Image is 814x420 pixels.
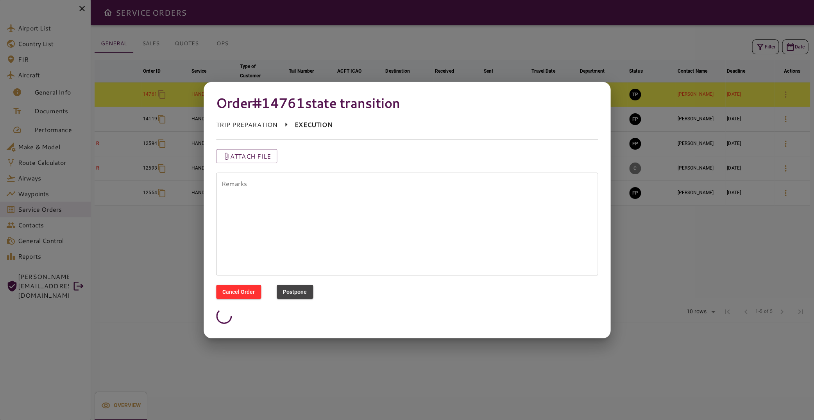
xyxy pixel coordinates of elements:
[295,120,332,129] p: EXECUTION
[277,284,313,299] button: Postpone
[230,151,271,161] p: Attach file
[216,284,261,299] button: Cancel Order
[216,120,277,129] p: TRIP PREPARATION
[216,94,598,111] h4: Order #14761 state transition
[216,149,277,163] button: Attach file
